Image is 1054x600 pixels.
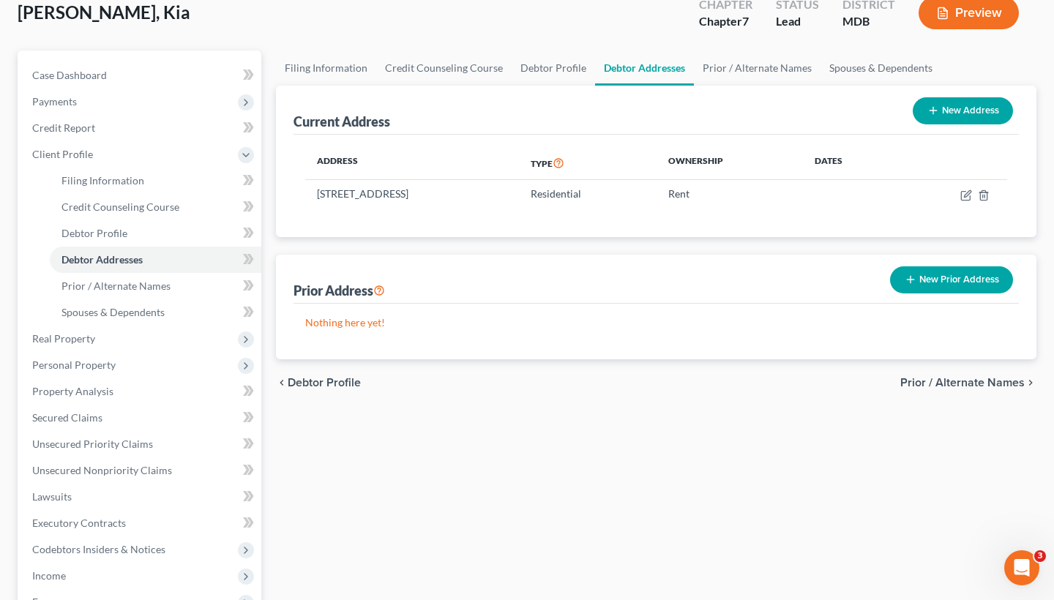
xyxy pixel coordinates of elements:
div: MDB [842,13,895,30]
span: Property Analysis [32,385,113,397]
a: Debtor Profile [512,50,595,86]
a: Credit Report [20,115,261,141]
span: Filing Information [61,174,144,187]
span: Debtor Profile [61,227,127,239]
a: Spouses & Dependents [821,50,941,86]
span: Spouses & Dependents [61,306,165,318]
span: Client Profile [32,148,93,160]
i: chevron_right [1025,377,1036,389]
span: Codebtors Insiders & Notices [32,543,165,555]
a: Filing Information [50,168,261,194]
button: Prior / Alternate Names chevron_right [900,377,1036,389]
td: [STREET_ADDRESS] [305,180,519,208]
button: New Prior Address [890,266,1013,293]
th: Type [519,146,657,180]
p: Nothing here yet! [305,315,1007,330]
a: Unsecured Priority Claims [20,431,261,457]
span: 3 [1034,550,1046,562]
div: Lead [776,13,819,30]
span: Credit Report [32,121,95,134]
th: Address [305,146,519,180]
span: Unsecured Nonpriority Claims [32,464,172,476]
div: Chapter [699,13,752,30]
a: Lawsuits [20,484,261,510]
td: Rent [657,180,802,208]
span: Payments [32,95,77,108]
span: Credit Counseling Course [61,200,179,213]
a: Unsecured Nonpriority Claims [20,457,261,484]
a: Executory Contracts [20,510,261,536]
a: Credit Counseling Course [376,50,512,86]
span: Debtor Profile [288,377,361,389]
div: Current Address [294,113,390,130]
span: Case Dashboard [32,69,107,81]
th: Ownership [657,146,802,180]
span: Debtor Addresses [61,253,143,266]
iframe: Intercom live chat [1004,550,1039,585]
a: Filing Information [276,50,376,86]
span: Prior / Alternate Names [900,377,1025,389]
i: chevron_left [276,377,288,389]
span: [PERSON_NAME], Kia [18,1,190,23]
th: Dates [803,146,898,180]
a: Spouses & Dependents [50,299,261,326]
span: Secured Claims [32,411,102,424]
span: Unsecured Priority Claims [32,438,153,450]
span: Real Property [32,332,95,345]
button: New Address [913,97,1013,124]
a: Case Dashboard [20,62,261,89]
span: Income [32,569,66,582]
a: Secured Claims [20,405,261,431]
span: 7 [742,14,749,28]
a: Property Analysis [20,378,261,405]
span: Personal Property [32,359,116,371]
button: chevron_left Debtor Profile [276,377,361,389]
a: Debtor Profile [50,220,261,247]
a: Prior / Alternate Names [50,273,261,299]
a: Debtor Addresses [50,247,261,273]
a: Debtor Addresses [595,50,694,86]
span: Executory Contracts [32,517,126,529]
a: Prior / Alternate Names [694,50,821,86]
span: Prior / Alternate Names [61,280,171,292]
a: Credit Counseling Course [50,194,261,220]
span: Lawsuits [32,490,72,503]
td: Residential [519,180,657,208]
div: Prior Address [294,282,385,299]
